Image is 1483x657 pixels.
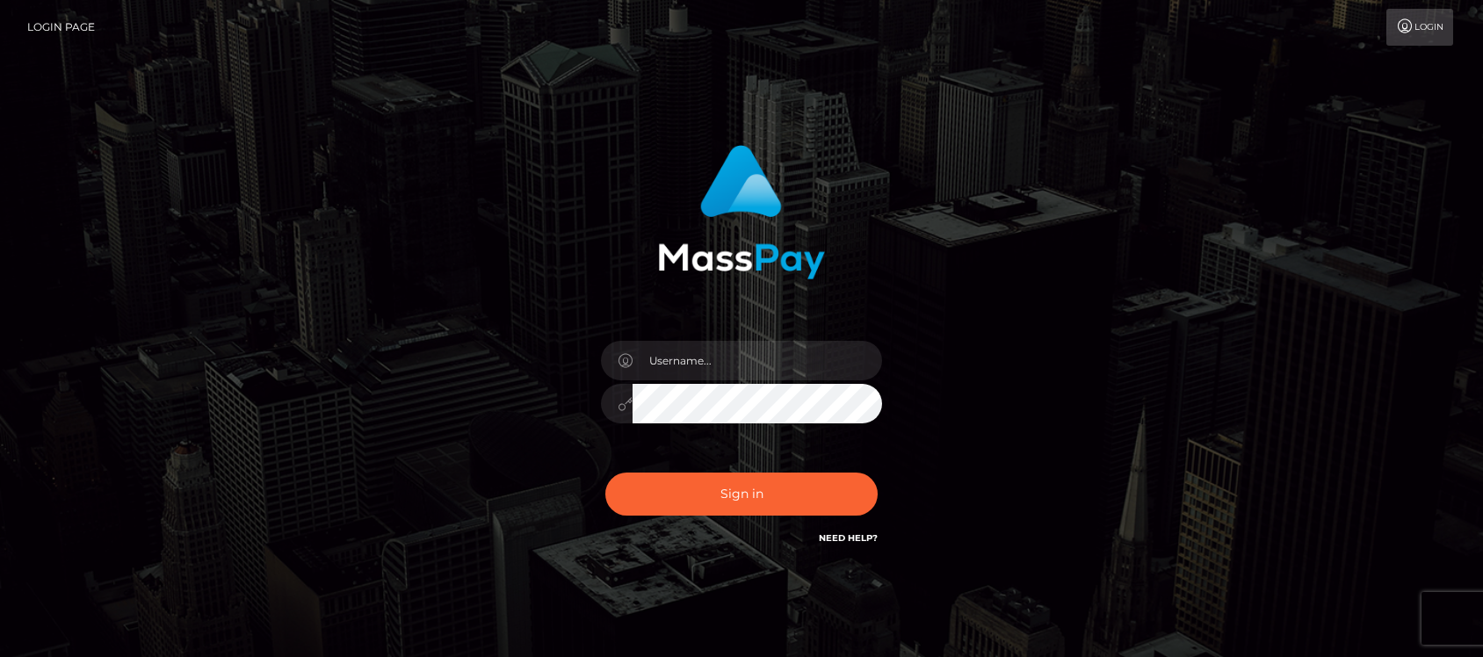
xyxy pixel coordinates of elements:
img: MassPay Login [658,145,825,279]
button: Sign in [605,473,878,516]
a: Login Page [27,9,95,46]
a: Need Help? [819,532,878,544]
input: Username... [633,341,882,380]
a: Login [1386,9,1453,46]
